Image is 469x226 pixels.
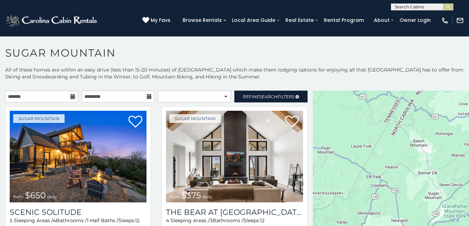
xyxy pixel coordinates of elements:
[47,194,57,199] span: daily
[370,15,393,26] a: About
[320,15,367,26] a: Rental Program
[234,91,307,102] a: RefineSearchFilters
[396,15,434,26] a: Owner Login
[135,217,140,224] span: 12
[166,111,303,202] a: from $375 daily
[456,17,464,24] img: mail-regular-white.png
[285,115,299,129] a: Add to favorites
[210,217,212,224] span: 3
[169,114,221,123] a: Sugar Mountain
[25,190,46,200] span: $650
[10,111,146,202] a: from $650 daily
[87,217,118,224] span: 1 Half Baths /
[10,111,146,202] img: 1758811181_thumbnail.jpeg
[142,17,172,24] a: My Favs
[151,17,170,24] span: My Favs
[181,190,201,200] span: $375
[179,15,225,26] a: Browse Rentals
[259,94,277,99] span: Search
[243,94,294,99] span: Refine Filters
[228,15,279,26] a: Local Area Guide
[282,15,317,26] a: Real Estate
[10,208,146,217] a: Scenic Solitude
[53,217,56,224] span: 4
[10,217,12,224] span: 5
[441,17,449,24] img: phone-regular-white.png
[13,194,24,199] span: from
[128,115,142,129] a: Add to favorites
[166,208,303,217] h3: The Bear At Sugar Mountain
[5,14,99,27] img: White-1-2.png
[166,111,303,202] img: 1714387646_thumbnail.jpeg
[13,114,65,123] a: Sugar Mountain
[202,194,212,199] span: daily
[166,208,303,217] a: The Bear At [GEOGRAPHIC_DATA]
[166,217,169,224] span: 4
[169,194,180,199] span: from
[260,217,265,224] span: 12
